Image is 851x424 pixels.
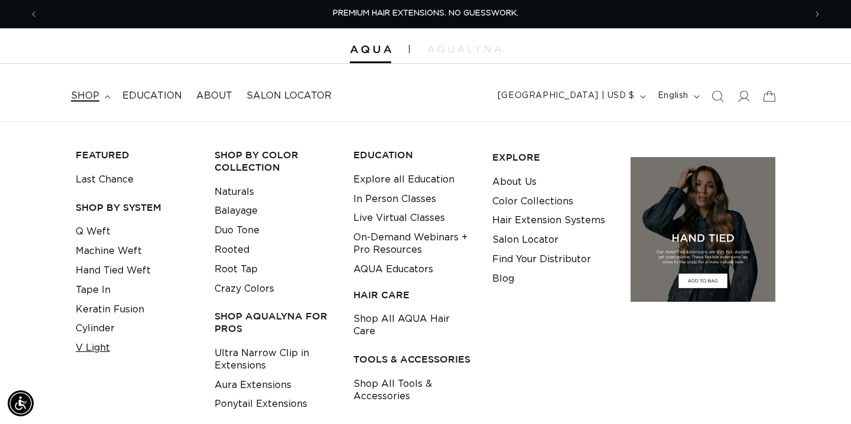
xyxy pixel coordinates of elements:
[215,279,274,299] a: Crazy Colors
[115,83,189,109] a: Education
[76,222,111,242] a: Q Weft
[76,319,115,338] a: Cylinder
[215,260,258,279] a: Root Tap
[492,250,591,269] a: Find Your Distributor
[353,309,474,341] a: Shop All AQUA Hair Care
[492,172,537,192] a: About Us
[215,201,258,221] a: Balayage
[491,85,651,107] button: [GEOGRAPHIC_DATA] | USD $
[122,90,182,102] span: Education
[215,182,254,202] a: Naturals
[76,300,144,319] a: Keratin Fusion
[350,45,391,54] img: Aqua Hair Extensions
[658,90,688,102] span: English
[64,83,115,109] summary: shop
[353,228,474,260] a: On-Demand Webinars + Pro Resources
[333,9,518,17] span: PREMIUM HAIR EXTENSIONS. NO GUESSWORK.
[215,240,249,260] a: Rooted
[76,338,110,358] a: V Light
[353,149,474,161] h3: EDUCATION
[651,85,704,107] button: English
[239,83,339,109] a: Salon Locator
[76,281,111,300] a: Tape In
[792,367,851,424] iframe: Chat Widget
[76,261,151,281] a: Hand Tied Weft
[76,170,134,190] a: Last Chance
[492,151,613,164] h3: EXPLORE
[71,90,99,102] span: shop
[704,83,730,109] summary: Search
[492,269,514,289] a: Blog
[215,149,335,174] h3: Shop by Color Collection
[492,192,573,211] a: Color Collections
[196,90,232,102] span: About
[492,230,558,250] a: Salon Locator
[427,45,501,53] img: aqualyna.com
[76,149,196,161] h3: FEATURED
[215,344,335,376] a: Ultra Narrow Clip in Extensions
[76,242,142,261] a: Machine Weft
[353,289,474,301] h3: HAIR CARE
[76,201,196,214] h3: SHOP BY SYSTEM
[353,190,436,209] a: In Person Classes
[8,390,34,416] div: Accessibility Menu
[353,260,433,279] a: AQUA Educators
[804,3,830,25] button: Next announcement
[215,221,259,240] a: Duo Tone
[215,376,291,395] a: Aura Extensions
[215,394,307,414] a: Ponytail Extensions
[189,83,239,109] a: About
[353,353,474,366] h3: TOOLS & ACCESSORIES
[353,208,445,228] a: Live Virtual Classes
[353,374,474,406] a: Shop All Tools & Accessories
[246,90,332,102] span: Salon Locator
[498,90,635,102] span: [GEOGRAPHIC_DATA] | USD $
[492,211,605,230] a: Hair Extension Systems
[215,310,335,335] h3: Shop AquaLyna for Pros
[21,3,47,25] button: Previous announcement
[353,170,454,190] a: Explore all Education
